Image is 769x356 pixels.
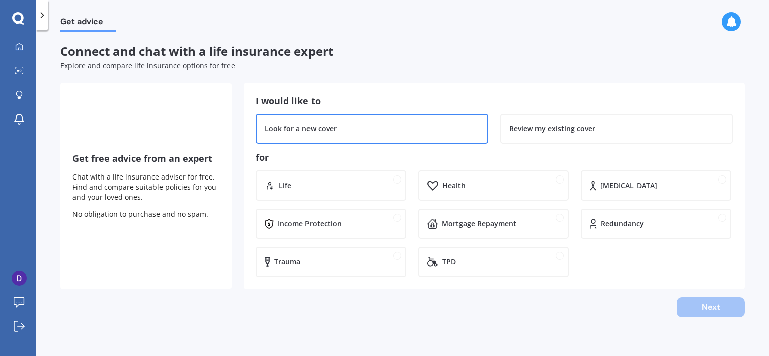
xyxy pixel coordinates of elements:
[72,172,219,202] p: Chat with a life insurance adviser for free. Find and compare suitable policies for you and your ...
[256,152,733,163] h3: for
[601,219,644,229] div: Redundancy
[442,257,456,267] div: TPD
[427,181,438,191] img: Health
[265,124,337,134] div: Look for a new cover
[600,181,657,191] div: [MEDICAL_DATA]
[60,43,333,59] span: Connect and chat with a life insurance expert
[442,219,516,229] div: Mortgage Repayment
[427,219,438,229] img: Mortgage Repayment
[265,257,270,267] img: Trauma
[72,209,219,219] p: No obligation to purchase and no spam.
[72,153,219,164] h3: Get free advice from an expert
[265,181,275,191] img: Life
[590,181,596,191] img: Cancer
[509,124,595,134] div: Review my existing cover
[265,219,274,229] img: Income Protection
[274,257,300,267] div: Trauma
[442,181,466,191] div: Health
[279,181,291,191] div: Life
[60,17,116,30] span: Get advice
[590,219,597,229] img: Redundancy
[12,271,27,286] img: ACg8ocKlL9MUlyenoO0M647AHGSJYJU8eNRa25jDfc2JcpiWyy5u_Q=s96-c
[256,95,733,107] h3: I would like to
[60,61,235,70] span: Explore and compare life insurance options for free
[278,219,342,229] div: Income Protection
[427,257,439,267] img: TPD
